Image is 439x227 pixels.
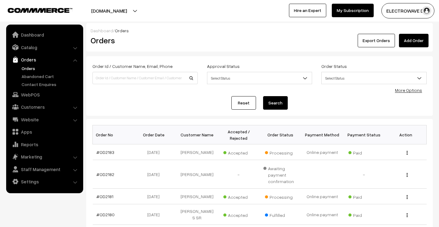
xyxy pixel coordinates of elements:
[321,72,427,84] span: Select Status
[301,204,343,225] td: Online payment
[134,189,176,204] td: [DATE]
[91,27,429,34] div: /
[265,210,296,218] span: Fulfilled
[91,36,197,45] h2: Orders
[134,204,176,225] td: [DATE]
[407,195,408,199] img: Menu
[20,81,81,88] a: Contact Enquires
[343,125,385,144] th: Payment Status
[8,164,81,175] a: Staff Management
[93,125,135,144] th: Order No
[8,8,72,13] img: COMMMERCE
[20,65,81,72] a: Orders
[301,144,343,160] td: Online payment
[70,3,148,18] button: [DOMAIN_NAME]
[399,34,429,47] a: Add Order
[231,96,256,110] a: Reset
[91,28,113,33] a: Dashboard
[92,72,198,84] input: Order Id / Customer Name / Customer Email / Customer Phone
[321,63,347,69] label: Order Status
[407,151,408,155] img: Menu
[134,160,176,189] td: [DATE]
[263,164,298,185] span: Awaiting payment confirmation
[223,210,254,218] span: Accepted
[96,212,115,217] a: #OD2180
[8,126,81,137] a: Apps
[343,160,385,189] td: -
[92,63,173,69] label: Order Id / Customer Name, Email, Phone
[332,4,374,17] a: My Subscription
[8,42,81,53] a: Catalog
[8,6,62,14] a: COMMMERCE
[134,144,176,160] td: [DATE]
[348,210,379,218] span: Paid
[260,125,302,144] th: Order Status
[115,28,129,33] span: Orders
[207,73,312,84] span: Select Status
[263,96,288,110] button: Search
[8,101,81,112] a: Customers
[223,192,254,200] span: Accepted
[176,144,218,160] td: [PERSON_NAME]
[8,139,81,150] a: Reports
[301,189,343,204] td: Online payment
[358,34,395,47] button: Export Orders
[395,88,422,93] a: More Options
[207,63,240,69] label: Approval Status
[289,4,326,17] a: Hire an Expert
[348,192,379,200] span: Paid
[422,6,431,15] img: user
[96,172,114,177] a: #OD2182
[176,160,218,189] td: [PERSON_NAME]
[407,173,408,177] img: Menu
[8,114,81,125] a: Website
[20,73,81,80] a: Abandoned Cart
[8,29,81,40] a: Dashboard
[176,189,218,204] td: [PERSON_NAME]
[265,148,296,156] span: Processing
[223,148,254,156] span: Accepted
[96,150,114,155] a: #OD2183
[207,72,312,84] span: Select Status
[8,89,81,100] a: WebPOS
[381,3,434,18] button: ELECTROWAVE DE…
[218,160,260,189] td: -
[218,125,260,144] th: Accepted / Rejected
[348,148,379,156] span: Paid
[8,151,81,162] a: Marketing
[322,73,426,84] span: Select Status
[265,192,296,200] span: Processing
[176,125,218,144] th: Customer Name
[96,194,113,199] a: #OD2181
[301,125,343,144] th: Payment Method
[176,204,218,225] td: [PERSON_NAME] S SR
[385,125,427,144] th: Action
[134,125,176,144] th: Order Date
[8,176,81,187] a: Settings
[8,54,81,65] a: Orders
[407,213,408,217] img: Menu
